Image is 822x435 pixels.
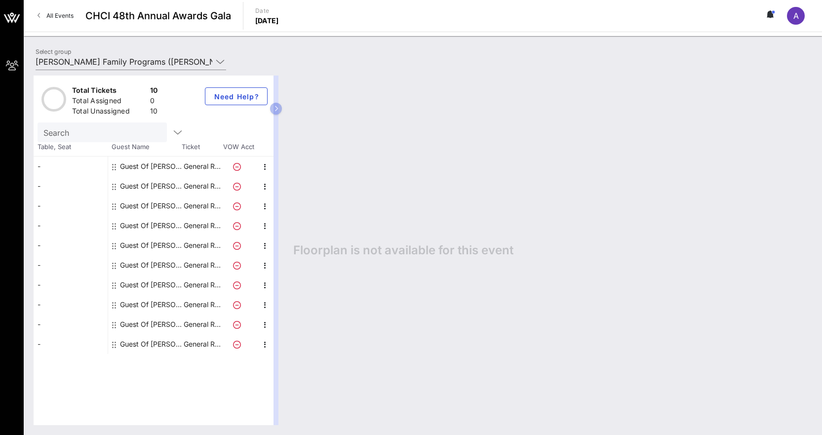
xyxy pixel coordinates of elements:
div: - [34,216,108,236]
div: Guest Of Casey Family Programs [120,255,182,275]
p: General R… [182,315,222,334]
span: Ticket [182,142,221,152]
span: Floorplan is not available for this event [293,243,513,258]
p: General R… [182,236,222,255]
span: Need Help? [213,92,259,101]
div: 10 [150,85,158,98]
div: - [34,196,108,216]
div: - [34,295,108,315]
p: General R… [182,196,222,216]
div: - [34,255,108,275]
span: Guest Name [108,142,182,152]
span: VOW Acct [221,142,256,152]
span: A [793,11,799,21]
div: - [34,176,108,196]
div: Total Tickets [72,85,146,98]
p: General R… [182,295,222,315]
div: Guest Of Casey Family Programs [120,295,182,315]
a: All Events [32,8,79,24]
button: Need Help? [205,87,268,105]
div: Guest Of Casey Family Programs [120,236,182,255]
div: Guest Of Casey Family Programs [120,315,182,334]
p: [DATE] [255,16,279,26]
div: - [34,157,108,176]
div: Total Assigned [72,96,146,108]
p: General R… [182,157,222,176]
div: Total Unassigned [72,106,146,119]
div: A [787,7,805,25]
div: - [34,334,108,354]
div: Guest Of Casey Family Programs [120,196,182,216]
p: General R… [182,275,222,295]
p: General R… [182,176,222,196]
p: General R… [182,255,222,275]
div: 10 [150,106,158,119]
p: General R… [182,334,222,354]
div: Guest Of Casey Family Programs [120,157,182,176]
div: Guest Of Casey Family Programs [120,216,182,236]
div: 0 [150,96,158,108]
div: Guest Of Casey Family Programs [120,334,182,354]
div: - [34,315,108,334]
span: Table, Seat [34,142,108,152]
p: Date [255,6,279,16]
div: - [34,236,108,255]
div: - [34,275,108,295]
span: All Events [46,12,74,19]
p: General R… [182,216,222,236]
label: Select group [36,48,71,55]
div: Guest Of Casey Family Programs [120,275,182,295]
span: CHCI 48th Annual Awards Gala [85,8,231,23]
div: Guest Of Casey Family Programs [120,176,182,196]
